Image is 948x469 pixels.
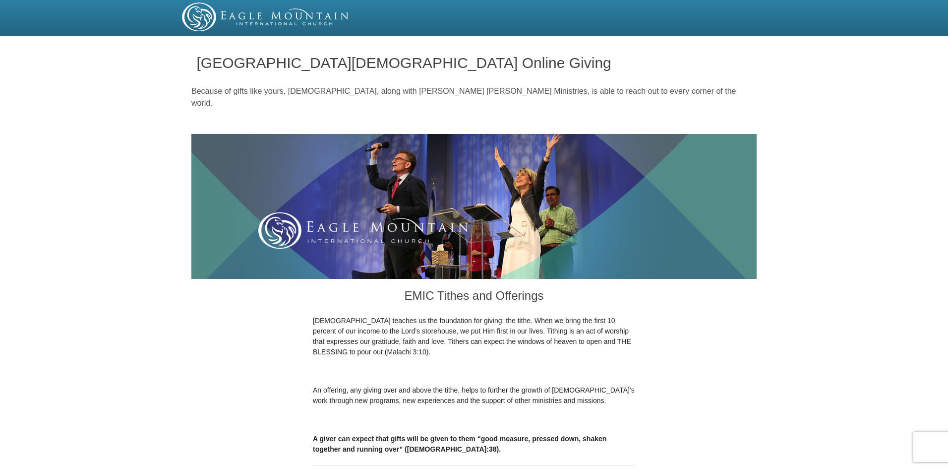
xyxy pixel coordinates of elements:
b: A giver can expect that gifts will be given to them “good measure, pressed down, shaken together ... [313,435,606,453]
p: Because of gifts like yours, [DEMOGRAPHIC_DATA], along with [PERSON_NAME] [PERSON_NAME] Ministrie... [191,85,757,109]
h1: [GEOGRAPHIC_DATA][DEMOGRAPHIC_DATA] Online Giving [197,55,752,71]
p: [DEMOGRAPHIC_DATA] teaches us the foundation for giving: the tithe. When we bring the first 10 pe... [313,316,635,357]
p: An offering, any giving over and above the tithe, helps to further the growth of [DEMOGRAPHIC_DAT... [313,385,635,406]
img: EMIC [182,2,350,31]
h3: EMIC Tithes and Offerings [313,279,635,316]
